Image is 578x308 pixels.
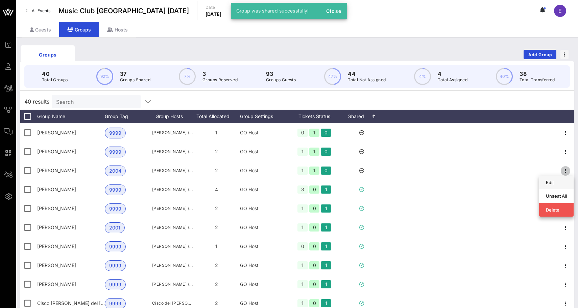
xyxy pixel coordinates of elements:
[309,148,320,156] div: 1
[240,161,287,180] div: GO Host
[58,6,189,16] span: Music Club [GEOGRAPHIC_DATA] [DATE]
[240,123,287,142] div: GO Host
[520,70,555,78] p: 38
[240,142,287,161] div: GO Host
[546,193,567,199] div: Unseat All
[22,5,54,16] a: All Events
[42,76,68,83] p: Total Groups
[152,262,193,269] span: [PERSON_NAME] ([PERSON_NAME][EMAIL_ADDRESS][DOMAIN_NAME])
[297,242,308,250] div: 0
[37,281,76,287] span: Chad Doerge
[321,167,331,175] div: 0
[309,242,320,250] div: 0
[37,168,76,173] span: Krissy Guttroff
[202,70,238,78] p: 3
[240,256,287,275] div: GO Host
[309,167,320,175] div: 1
[152,281,193,288] span: [PERSON_NAME] ([EMAIL_ADDRESS][DOMAIN_NAME])
[215,168,218,173] span: 2
[341,110,382,123] div: Shared
[438,76,467,83] p: Total Assigned
[309,261,320,269] div: 0
[321,204,331,213] div: 1
[236,8,309,14] span: Group was shared successfully!
[105,110,152,123] div: Group Tag
[120,70,150,78] p: 37
[240,110,287,123] div: Group Settings
[309,280,320,288] div: 0
[266,70,296,78] p: 93
[215,262,218,268] span: 2
[215,281,218,287] span: 2
[240,218,287,237] div: GO Host
[202,76,238,83] p: Groups Reserved
[109,166,121,176] span: 2004
[37,130,76,135] span: Christopher Meiklejohn
[287,110,341,123] div: Tickets Status
[206,4,222,11] p: Date
[348,70,386,78] p: 44
[42,70,68,78] p: 40
[524,50,556,59] button: Add Group
[152,148,193,155] span: [PERSON_NAME] ([EMAIL_ADDRESS][DOMAIN_NAME])
[109,128,121,138] span: 9999
[215,243,217,249] span: 1
[309,204,320,213] div: 0
[37,110,105,123] div: Group Name
[152,243,193,250] span: [PERSON_NAME] ([EMAIL_ADDRESS][PERSON_NAME][DOMAIN_NAME])
[37,186,76,192] span: Adam Russ
[558,7,562,14] span: E
[22,22,59,37] div: Guests
[528,52,552,57] span: Add Group
[309,129,320,137] div: 1
[348,76,386,83] p: Total Not Assigned
[297,223,308,232] div: 1
[321,129,331,137] div: 0
[109,147,121,157] span: 9999
[297,299,308,307] div: 1
[321,148,331,156] div: 0
[297,148,308,156] div: 1
[321,223,331,232] div: 1
[266,76,296,83] p: Groups Guests
[152,205,193,212] span: [PERSON_NAME] ([EMAIL_ADDRESS][DOMAIN_NAME])
[152,186,193,193] span: [PERSON_NAME] ([PERSON_NAME][EMAIL_ADDRESS][DOMAIN_NAME])
[206,11,222,18] p: [DATE]
[321,242,331,250] div: 1
[37,300,138,306] span: Cisco J. del Valle
[37,205,76,211] span: Alexander MacCormick
[326,8,342,14] span: Close
[152,110,193,123] div: Group Hosts
[109,185,121,195] span: 9999
[321,280,331,288] div: 1
[109,261,121,271] span: 9999
[37,243,76,249] span: Bjorn Franson
[546,207,567,213] div: Delete
[37,224,76,230] span: Andrew Lipsky
[109,223,120,233] span: 2001
[152,167,193,174] span: [PERSON_NAME] ([EMAIL_ADDRESS][DOMAIN_NAME])
[297,204,308,213] div: 1
[323,5,344,17] button: Close
[37,262,76,268] span: Carrie Abramson
[321,299,331,307] div: 1
[554,5,566,17] div: E
[32,8,50,13] span: All Events
[99,22,136,37] div: Hosts
[215,205,218,211] span: 2
[109,280,121,290] span: 9999
[152,129,193,136] span: [PERSON_NAME] ([PERSON_NAME][EMAIL_ADDRESS][PERSON_NAME][DOMAIN_NAME])
[321,185,331,194] div: 1
[321,261,331,269] div: 1
[24,97,49,106] span: 40 results
[59,22,99,37] div: Groups
[215,186,218,192] span: 4
[152,300,193,307] span: Cisco del [PERSON_NAME] ([EMAIL_ADDRESS][DOMAIN_NAME])
[297,167,308,175] div: 1
[109,204,121,214] span: 9999
[152,224,193,231] span: [PERSON_NAME] ([EMAIL_ADDRESS][DOMAIN_NAME])
[297,280,308,288] div: 1
[297,185,308,194] div: 3
[37,149,76,154] span: Kevin Smith
[193,110,240,123] div: Total Allocated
